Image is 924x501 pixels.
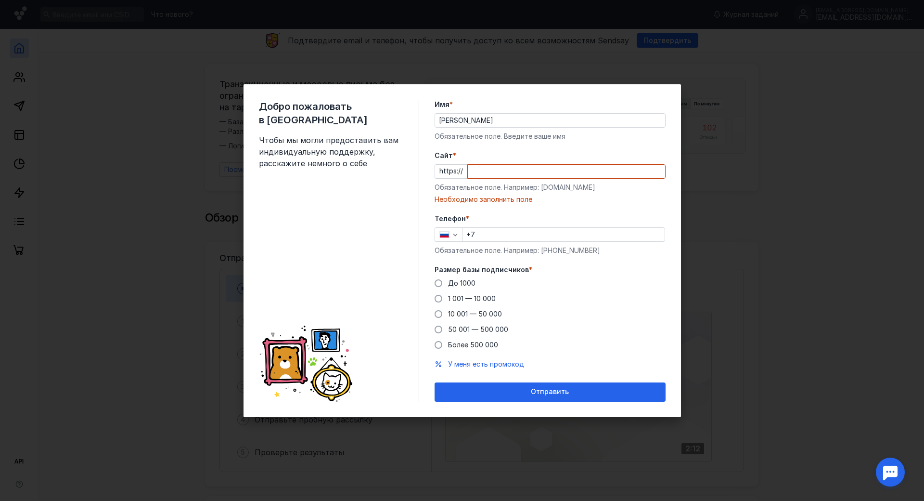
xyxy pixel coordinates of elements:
span: Добро пожаловать в [GEOGRAPHIC_DATA] [259,100,403,127]
span: Более 500 000 [448,341,498,349]
span: Чтобы мы могли предоставить вам индивидуальную поддержку, расскажите немного о себе [259,134,403,169]
button: Отправить [435,382,666,402]
div: Обязательное поле. Например: [DOMAIN_NAME] [435,183,666,192]
span: Отправить [531,388,569,396]
div: Обязательное поле. Введите ваше имя [435,132,666,141]
span: 10 001 — 50 000 [448,310,502,318]
span: Размер базы подписчиков [435,265,529,275]
span: Телефон [435,214,466,224]
span: До 1000 [448,279,475,287]
span: У меня есть промокод [448,360,524,368]
div: Необходимо заполнить поле [435,195,666,204]
span: 1 001 — 10 000 [448,294,496,303]
span: Имя [435,100,449,109]
button: У меня есть промокод [448,359,524,369]
span: Cайт [435,151,453,160]
span: 50 001 — 500 000 [448,325,508,333]
div: Обязательное поле. Например: [PHONE_NUMBER] [435,246,666,255]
